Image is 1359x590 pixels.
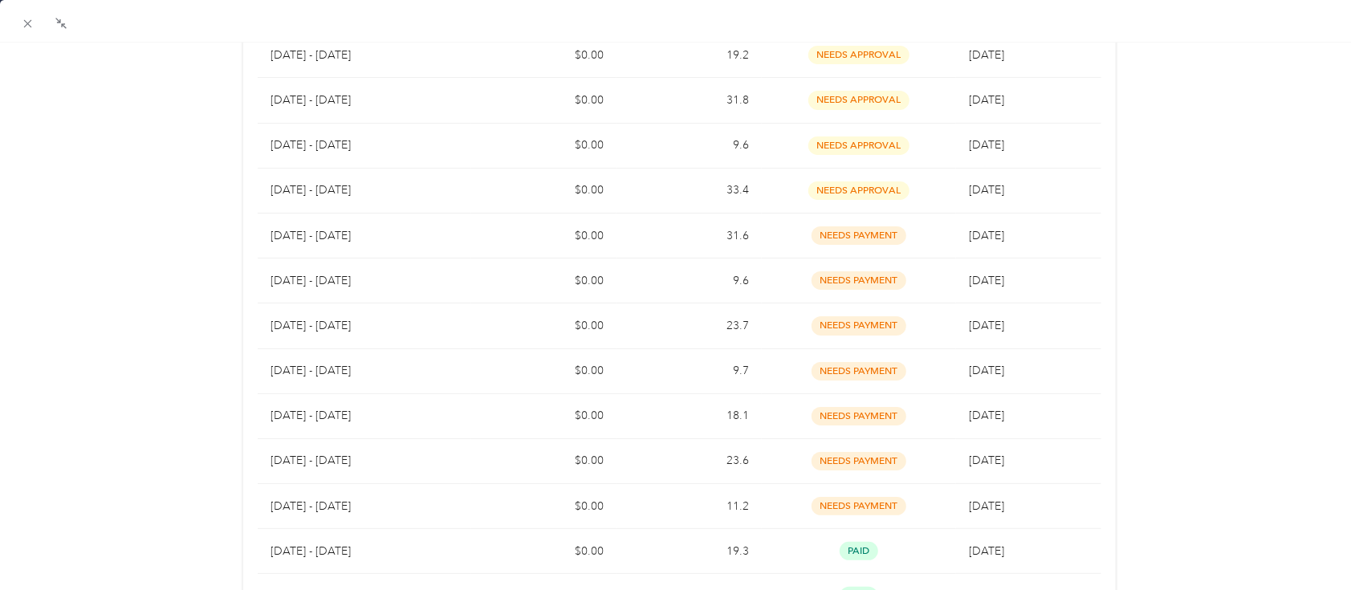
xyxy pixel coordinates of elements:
span: [DATE] [969,48,1004,62]
p: [DATE] - [DATE] [271,47,458,64]
td: 31.6 [616,214,762,258]
span: needs approval [808,181,909,200]
td: $0.00 [471,529,616,574]
td: 19.2 [616,33,762,78]
td: 9.6 [616,258,762,303]
td: $0.00 [471,303,616,348]
td: $0.00 [471,394,616,439]
span: needs payment [812,316,906,335]
p: [DATE] - [DATE] [271,362,458,380]
span: [DATE] [969,274,1004,287]
td: 19.3 [616,529,762,574]
td: $0.00 [471,214,616,258]
span: paid [840,542,878,560]
p: [DATE] - [DATE] [271,543,458,560]
span: needs approval [808,46,909,64]
p: [DATE] - [DATE] [271,92,458,109]
p: [DATE] - [DATE] [271,136,458,154]
p: [DATE] - [DATE] [271,227,458,245]
span: needs payment [812,271,906,290]
td: $0.00 [471,258,616,303]
p: [DATE] - [DATE] [271,498,458,515]
td: 11.2 [616,484,762,529]
span: [DATE] [969,319,1004,332]
td: 9.6 [616,124,762,169]
td: 18.1 [616,394,762,439]
span: [DATE] [969,499,1004,513]
span: [DATE] [969,454,1004,467]
td: $0.00 [471,484,616,529]
td: $0.00 [471,439,616,484]
p: [DATE] - [DATE] [271,317,458,335]
p: [DATE] - [DATE] [271,181,458,199]
td: $0.00 [471,349,616,394]
td: 9.7 [616,349,762,394]
iframe: Everlance-gr Chat Button Frame [1269,500,1359,590]
p: [DATE] - [DATE] [271,452,458,470]
td: 23.7 [616,303,762,348]
span: needs payment [812,226,906,245]
span: needs payment [812,452,906,470]
span: needs approval [808,136,909,155]
span: [DATE] [969,138,1004,152]
td: 31.8 [616,78,762,123]
span: [DATE] [969,409,1004,422]
td: $0.00 [471,78,616,123]
td: $0.00 [471,124,616,169]
span: needs payment [812,407,906,425]
span: [DATE] [969,183,1004,197]
td: $0.00 [471,33,616,78]
span: [DATE] [969,364,1004,377]
span: [DATE] [969,93,1004,107]
span: needs approval [808,91,909,109]
span: [DATE] [969,544,1004,558]
span: needs payment [812,497,906,515]
td: $0.00 [471,169,616,214]
td: 23.6 [616,439,762,484]
span: needs payment [812,362,906,380]
span: [DATE] [969,229,1004,242]
td: 33.4 [616,169,762,214]
p: [DATE] - [DATE] [271,407,458,425]
p: [DATE] - [DATE] [271,272,458,290]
